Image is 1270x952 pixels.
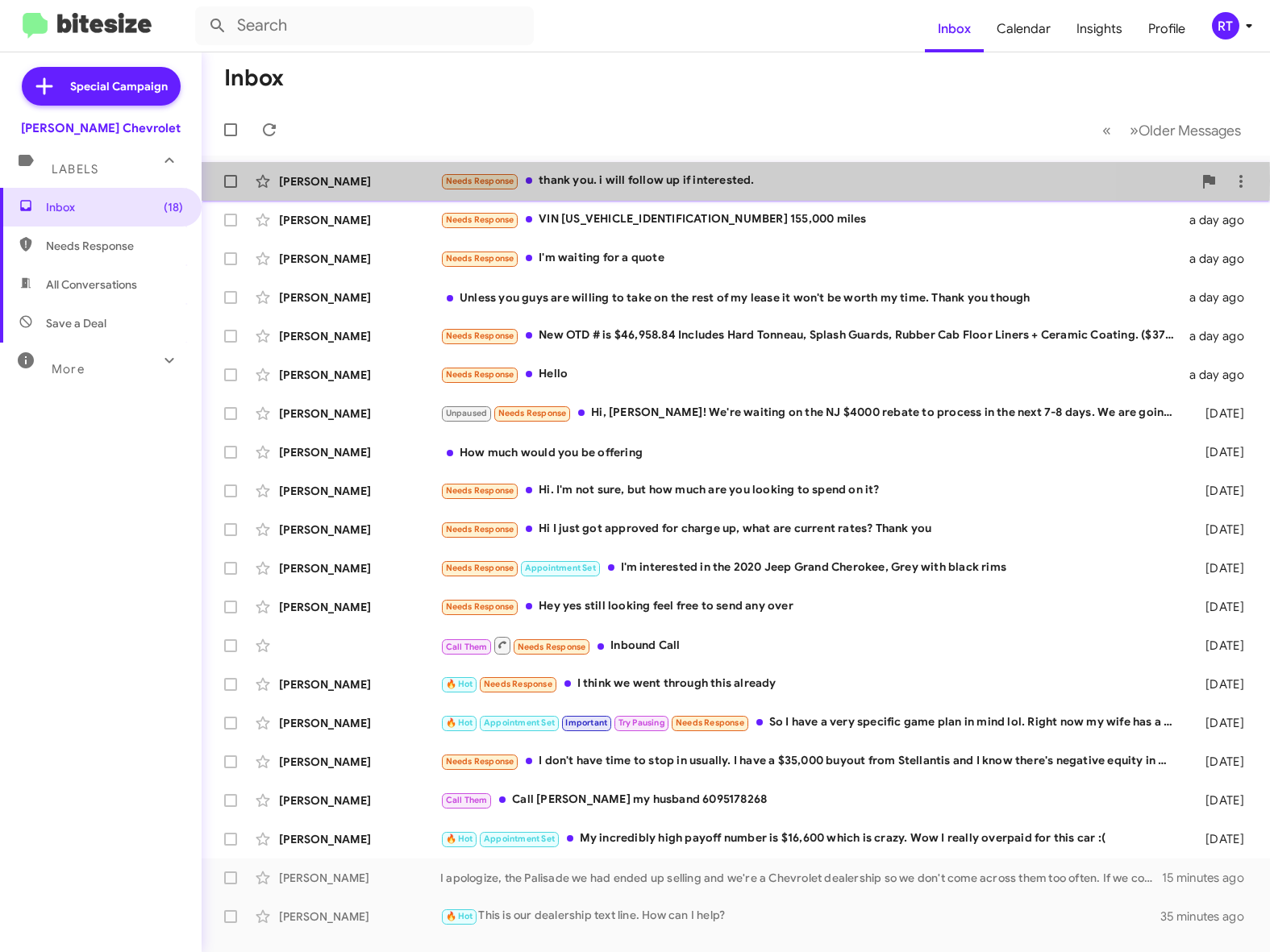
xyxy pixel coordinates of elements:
[446,911,473,921] span: 🔥 Hot
[1162,870,1257,886] div: 15 minutes ago
[279,251,440,267] div: [PERSON_NAME]
[46,315,106,331] span: Save a Deal
[446,717,473,728] span: 🔥 Hot
[1135,6,1198,52] a: Profile
[446,524,514,534] span: Needs Response
[1185,444,1257,460] div: [DATE]
[984,6,1064,52] a: Calendar
[1093,114,1121,147] button: Previous
[164,199,183,215] span: (18)
[440,365,1185,384] div: Hello
[440,675,1185,693] div: I think we went through this already
[1185,638,1257,654] div: [DATE]
[446,563,514,573] span: Needs Response
[279,792,440,809] div: [PERSON_NAME]
[440,520,1185,538] div: Hi I just got approved for charge up, what are current rates? Thank you
[1198,12,1252,39] button: RT
[446,679,473,689] span: 🔥 Hot
[1185,599,1257,615] div: [DATE]
[279,173,440,189] div: [PERSON_NAME]
[440,444,1185,460] div: How much would you be offering
[1185,754,1257,770] div: [DATE]
[46,276,137,293] span: All Conversations
[224,65,284,91] h1: Inbox
[279,676,440,692] div: [PERSON_NAME]
[1185,367,1257,383] div: a day ago
[21,120,181,136] div: [PERSON_NAME] Chevrolet
[440,326,1185,345] div: New OTD # is $46,958.84 Includes Hard Tonneau, Splash Guards, Rubber Cab Floor Liners + Ceramic C...
[1130,120,1139,140] span: »
[440,752,1185,771] div: I don't have time to stop in usually. I have a $35,000 buyout from Stellantis and I know there's ...
[279,328,440,344] div: [PERSON_NAME]
[22,67,181,106] a: Special Campaign
[498,408,567,418] span: Needs Response
[484,834,555,844] span: Appointment Set
[1160,908,1257,925] div: 35 minutes ago
[440,635,1185,655] div: Inbound Call
[446,214,514,225] span: Needs Response
[279,483,440,499] div: [PERSON_NAME]
[279,831,440,847] div: [PERSON_NAME]
[440,829,1185,848] div: My incredibly high payoff number is $16,600 which is crazy. Wow I really overpaid for this car :(
[1139,122,1241,139] span: Older Messages
[446,369,514,380] span: Needs Response
[279,212,440,228] div: [PERSON_NAME]
[1185,212,1257,228] div: a day ago
[279,405,440,422] div: [PERSON_NAME]
[279,599,440,615] div: [PERSON_NAME]
[440,289,1185,306] div: Unless you guys are willing to take on the rest of my lease it won't be worth my time. Thank you ...
[440,404,1185,422] div: Hi, [PERSON_NAME]! We're waiting on the NJ $4000 rebate to process in the next 7-8 days. We are g...
[446,408,488,418] span: Unpaused
[70,78,168,94] span: Special Campaign
[195,6,534,45] input: Search
[1185,328,1257,344] div: a day ago
[1185,522,1257,538] div: [DATE]
[446,642,488,652] span: Call Them
[1185,405,1257,422] div: [DATE]
[440,907,1160,925] div: This is our dealership text line. How can I help?
[440,870,1162,886] div: I apologize, the Palisade we had ended up selling and we're a Chevrolet dealership so we don't co...
[52,362,85,376] span: More
[446,756,514,767] span: Needs Response
[279,367,440,383] div: [PERSON_NAME]
[925,6,984,52] a: Inbox
[279,754,440,770] div: [PERSON_NAME]
[1185,560,1257,576] div: [DATE]
[1185,251,1257,267] div: a day ago
[446,834,473,844] span: 🔥 Hot
[446,253,514,264] span: Needs Response
[440,210,1185,229] div: VIN [US_VEHICLE_IDENTIFICATION_NUMBER] 155,000 miles
[1212,12,1239,39] div: RT
[440,249,1185,268] div: I'm waiting for a quote
[518,642,586,652] span: Needs Response
[446,176,514,186] span: Needs Response
[565,717,607,728] span: Important
[484,679,552,689] span: Needs Response
[446,485,514,496] span: Needs Response
[440,713,1185,732] div: So I have a very specific game plan in mind lol. Right now my wife has a 23 gmc Acadia lease of $...
[279,522,440,538] div: [PERSON_NAME]
[279,560,440,576] div: [PERSON_NAME]
[484,717,555,728] span: Appointment Set
[1064,6,1135,52] a: Insights
[46,199,183,215] span: Inbox
[618,717,665,728] span: Try Pausing
[1185,715,1257,731] div: [DATE]
[440,172,1193,190] div: thank you. i will follow up if interested.
[446,330,514,341] span: Needs Response
[279,908,440,925] div: [PERSON_NAME]
[46,238,183,254] span: Needs Response
[1093,114,1251,147] nav: Page navigation example
[279,289,440,306] div: [PERSON_NAME]
[1185,676,1257,692] div: [DATE]
[1120,114,1251,147] button: Next
[525,563,596,573] span: Appointment Set
[440,791,1185,809] div: Call [PERSON_NAME] my husband 6095178268
[1185,792,1257,809] div: [DATE]
[1185,289,1257,306] div: a day ago
[279,870,440,886] div: [PERSON_NAME]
